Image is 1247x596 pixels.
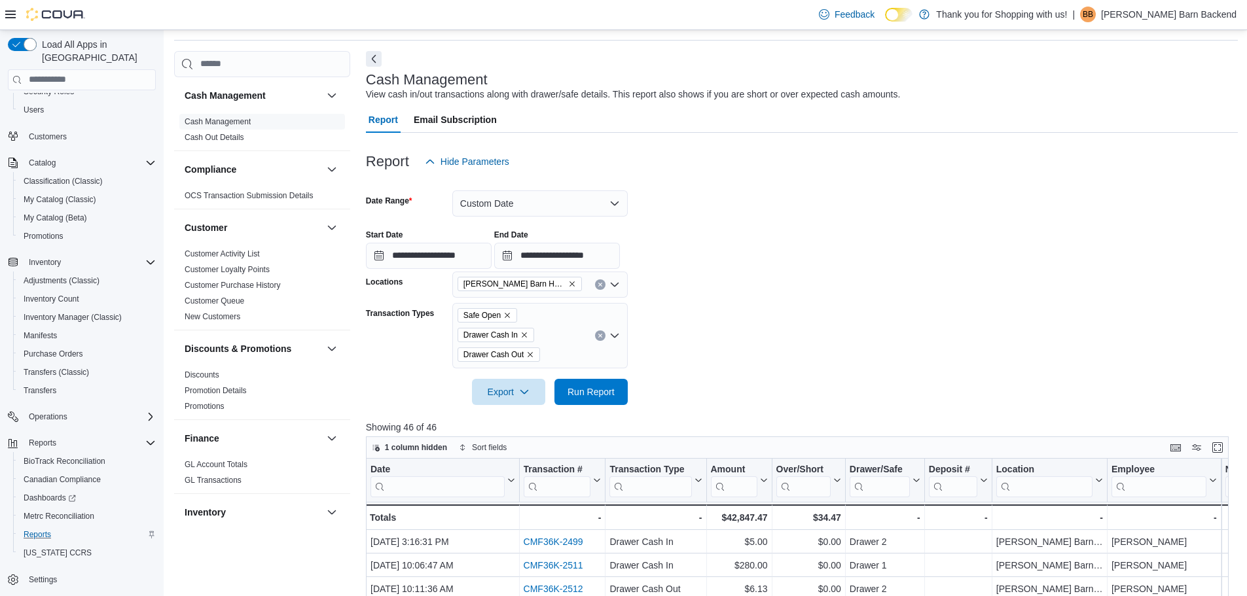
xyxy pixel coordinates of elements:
[3,253,161,272] button: Inventory
[850,510,920,525] div: -
[18,527,56,542] a: Reports
[185,460,247,469] a: GL Account Totals
[366,277,403,287] label: Locations
[18,472,156,487] span: Canadian Compliance
[185,370,219,380] span: Discounts
[13,381,161,400] button: Transfers
[18,527,156,542] span: Reports
[185,133,244,142] a: Cash Out Details
[366,196,412,206] label: Date Range
[523,510,601,525] div: -
[1168,440,1184,455] button: Keyboard shortcuts
[185,475,242,485] span: GL Transactions
[324,504,340,520] button: Inventory
[185,296,244,306] span: Customer Queue
[24,330,57,341] span: Manifests
[710,534,767,550] div: $5.00
[24,176,103,186] span: Classification (Classic)
[185,342,321,355] button: Discounts & Promotions
[185,311,240,322] span: New Customers
[24,254,156,270] span: Inventory
[18,383,156,398] span: Transfers
[454,440,512,455] button: Sort fields
[18,508,156,524] span: Metrc Reconciliation
[929,463,988,497] button: Deposit #
[370,463,505,476] div: Date
[185,459,247,470] span: GL Account Totals
[185,280,281,290] span: Customer Purchase History
[366,243,492,269] input: Press the down key to open a popover containing a calendar.
[174,188,350,209] div: Compliance
[885,8,913,22] input: Dark Mode
[37,38,156,64] span: Load All Apps in [GEOGRAPHIC_DATA]
[18,383,62,398] a: Transfers
[185,432,219,445] h3: Finance
[24,409,73,425] button: Operations
[18,472,106,487] a: Canadian Compliance
[18,228,69,244] a: Promotions
[13,525,161,544] button: Reports
[929,510,988,525] div: -
[185,249,260,259] span: Customer Activity List
[13,489,161,507] a: Dashboards
[1111,463,1206,476] div: Employee
[24,128,156,145] span: Customers
[185,163,236,176] h3: Compliance
[463,328,518,342] span: Drawer Cash In
[29,574,57,585] span: Settings
[174,114,350,150] div: Cash Management
[523,463,601,497] button: Transaction #
[185,190,314,201] span: OCS Transaction Submission Details
[13,452,161,470] button: BioTrack Reconciliation
[185,401,225,412] span: Promotions
[185,89,321,102] button: Cash Management
[936,7,1067,22] p: Thank you for Shopping with us!
[609,279,620,290] button: Open list of options
[18,102,156,118] span: Users
[503,311,511,319] button: Remove Safe Open from selection in this group
[369,107,398,133] span: Report
[996,463,1093,497] div: Location
[18,453,156,469] span: BioTrack Reconciliation
[1111,534,1217,550] div: [PERSON_NAME]
[185,281,281,290] a: Customer Purchase History
[776,463,830,497] div: Over/Short
[370,510,515,525] div: Totals
[523,463,590,497] div: Transaction # URL
[710,463,757,476] div: Amount
[185,221,227,234] h3: Customer
[18,273,105,289] a: Adjustments (Classic)
[18,364,94,380] a: Transfers (Classic)
[850,463,920,497] button: Drawer/Safe
[18,192,156,207] span: My Catalog (Classic)
[370,463,515,497] button: Date
[24,456,105,466] span: BioTrack Reconciliation
[13,101,161,119] button: Users
[18,346,156,362] span: Purchase Orders
[324,162,340,177] button: Compliance
[26,8,85,21] img: Cova
[458,347,541,362] span: Drawer Cash Out
[24,129,72,145] a: Customers
[24,493,76,503] span: Dashboards
[13,544,161,562] button: [US_STATE] CCRS
[18,210,156,226] span: My Catalog (Beta)
[324,341,340,357] button: Discounts & Promotions
[3,570,161,589] button: Settings
[185,506,226,519] h3: Inventory
[850,463,910,476] div: Drawer/Safe
[24,529,51,540] span: Reports
[1189,440,1204,455] button: Display options
[185,221,321,234] button: Customer
[24,571,156,587] span: Settings
[3,127,161,146] button: Customers
[1083,7,1093,22] span: BB
[18,309,127,325] a: Inventory Manager (Classic)
[526,351,534,359] button: Remove Drawer Cash Out from selection in this group
[710,557,767,573] div: $280.00
[366,51,382,67] button: Next
[366,421,1238,434] p: Showing 46 of 46
[523,560,583,570] a: CMF36K-2511
[13,326,161,345] button: Manifests
[29,438,56,448] span: Reports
